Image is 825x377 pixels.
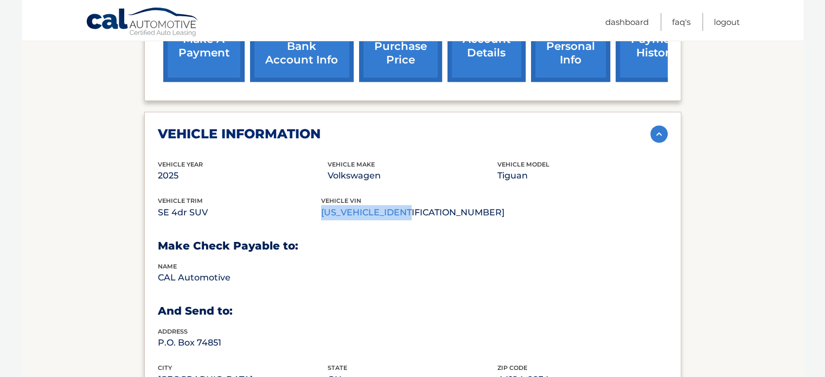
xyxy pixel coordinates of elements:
a: Add/Remove bank account info [250,11,354,82]
span: address [158,328,188,335]
span: name [158,263,177,270]
p: CAL Automotive [158,270,328,285]
h3: Make Check Payable to: [158,239,668,253]
a: update personal info [531,11,610,82]
p: [US_VEHICLE_IDENTIFICATION_NUMBER] [321,205,504,220]
a: account details [447,11,526,82]
span: vehicle trim [158,197,203,205]
span: vehicle model [497,161,549,168]
a: make a payment [163,11,245,82]
span: city [158,364,172,372]
a: Cal Automotive [86,7,200,39]
a: payment history [616,11,697,82]
a: Dashboard [605,13,649,31]
p: SE 4dr SUV [158,205,321,220]
p: Tiguan [497,168,667,183]
a: request purchase price [359,11,442,82]
img: accordion-active.svg [650,125,668,143]
a: Logout [714,13,740,31]
span: state [328,364,347,372]
h3: And Send to: [158,304,668,318]
span: zip code [497,364,527,372]
span: vehicle Year [158,161,203,168]
span: vehicle vin [321,197,361,205]
h2: vehicle information [158,126,321,142]
p: P.O. Box 74851 [158,335,328,350]
p: 2025 [158,168,328,183]
span: vehicle make [328,161,375,168]
p: Volkswagen [328,168,497,183]
a: FAQ's [672,13,690,31]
